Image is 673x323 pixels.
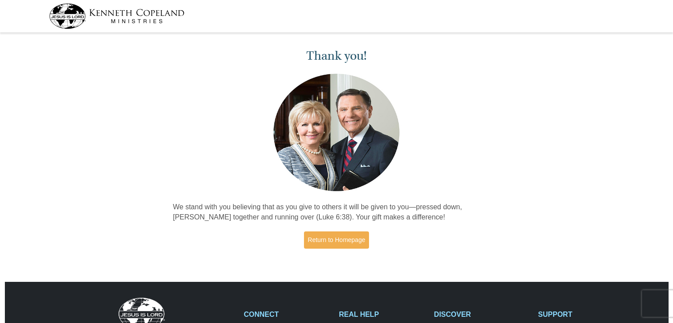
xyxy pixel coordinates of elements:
h2: REAL HELP [339,310,425,319]
h2: DISCOVER [434,310,529,319]
a: Return to Homepage [304,231,369,249]
h1: Thank you! [173,49,500,63]
p: We stand with you believing that as you give to others it will be given to you—pressed down, [PER... [173,202,500,223]
h2: CONNECT [244,310,330,319]
img: Kenneth and Gloria [271,72,402,193]
img: kcm-header-logo.svg [49,4,185,29]
h2: SUPPORT [538,310,624,319]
